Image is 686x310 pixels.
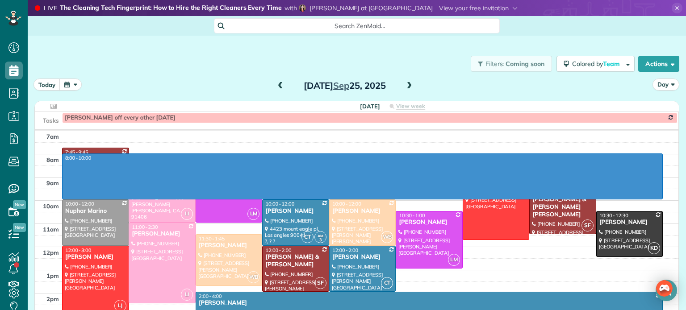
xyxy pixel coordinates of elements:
[581,219,594,231] span: SF
[265,201,294,207] span: 10:00 - 12:00
[199,236,225,242] span: 11:30 - 1:45
[65,114,176,121] span: [PERSON_NAME] off every other [DATE]
[638,56,679,72] button: Actions
[399,212,425,219] span: 10:30 - 1:00
[332,207,393,215] div: [PERSON_NAME]
[332,247,358,253] span: 12:00 - 2:00
[301,231,314,243] span: CT
[506,60,545,68] span: Coming soon
[315,236,326,244] small: 3
[43,226,59,233] span: 11am
[46,295,59,302] span: 2pm
[181,289,193,301] span: LI
[65,247,91,253] span: 12:00 - 3:00
[46,179,59,186] span: 9am
[43,249,59,256] span: 12pm
[314,277,326,289] span: SF
[556,56,635,72] button: Colored byTeam
[43,203,59,210] span: 10am
[299,4,306,12] img: libby-de-lucien-77da18b5e327069b8864256f4561c058dd9510108410bc45ca77b9bc9613edd4.jpg
[333,80,349,91] span: Sep
[65,253,126,261] div: [PERSON_NAME]
[398,219,460,226] div: [PERSON_NAME]
[396,103,425,110] span: View week
[198,242,260,249] div: [PERSON_NAME]
[265,247,291,253] span: 12:00 - 2:00
[532,196,594,219] div: [PERSON_NAME] & [PERSON_NAME] [PERSON_NAME]
[599,219,661,226] div: [PERSON_NAME]
[13,223,26,232] span: New
[284,4,297,12] span: with
[289,81,401,91] h2: [DATE] 25, 2025
[46,133,59,140] span: 7am
[65,149,88,155] span: 7:45 - 9:45
[599,212,628,219] span: 10:30 - 12:30
[448,254,460,266] span: LM
[360,103,380,110] span: [DATE]
[181,208,193,220] span: LI
[381,231,393,243] span: WB
[656,280,677,301] div: Open Intercom Messenger
[60,4,282,13] strong: The Cleaning Tech Fingerprint: How to Hire the Right Cleaners Every Time
[603,60,621,68] span: Team
[131,230,193,238] div: [PERSON_NAME]
[132,224,158,230] span: 11:00 - 2:30
[332,253,393,261] div: [PERSON_NAME]
[572,60,623,68] span: Colored by
[247,271,259,283] span: WB
[198,299,660,307] div: [PERSON_NAME]
[65,207,126,215] div: Nuphar Marino
[46,272,59,279] span: 1pm
[33,79,60,91] button: today
[199,293,222,299] span: 2:00 - 4:00
[485,60,504,68] span: Filters:
[265,207,326,215] div: [PERSON_NAME]
[247,208,259,220] span: LM
[332,201,361,207] span: 10:00 - 12:00
[653,79,679,91] button: Day
[381,277,393,289] span: CT
[65,201,94,207] span: 10:00 - 12:00
[265,253,326,269] div: [PERSON_NAME] & [PERSON_NAME]
[648,242,660,254] span: KD
[310,4,433,12] span: [PERSON_NAME] at [GEOGRAPHIC_DATA]
[318,233,323,238] span: AM
[46,156,59,163] span: 8am
[13,200,26,209] span: New
[65,155,91,161] span: 8:00 - 10:00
